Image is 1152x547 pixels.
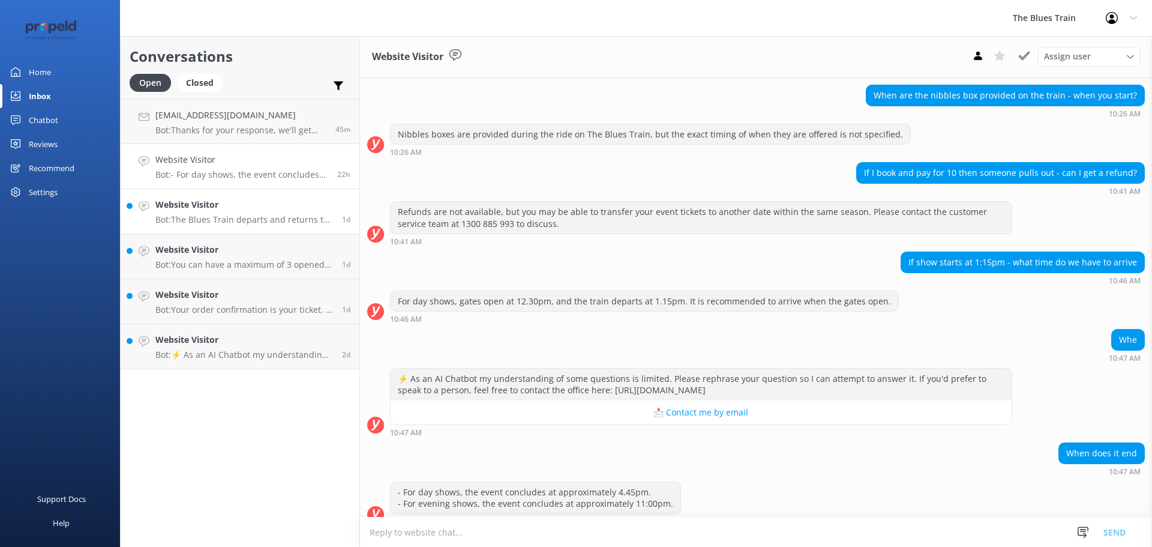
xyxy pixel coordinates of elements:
[155,153,328,166] h4: Website Visitor
[121,324,359,369] a: Website VisitorBot:⚡ As an AI Chatbot my understanding of some questions is limited. Please rephr...
[121,234,359,279] a: Website VisitorBot:You can have a maximum of 3 opened alcoholic drinks per visit to the bar, not ...
[390,148,911,156] div: Sep 01 2025 10:26am (UTC +10:00) Australia/Sydney
[342,349,350,360] span: Aug 30 2025 10:03am (UTC +10:00) Australia/Sydney
[130,74,171,92] div: Open
[391,202,1012,234] div: Refunds are not available, but you may be able to transfer your event tickets to another date wit...
[866,85,1144,106] div: When are the nibbles box provided on the train - when you start?
[901,252,1144,273] div: If show starts at 1:15pm - what time do we have to arrive
[856,187,1145,195] div: Sep 01 2025 10:41am (UTC +10:00) Australia/Sydney
[1109,188,1141,195] strong: 10:41 AM
[1058,467,1145,476] div: Sep 01 2025 10:47am (UTC +10:00) Australia/Sydney
[391,482,680,514] div: - For day shows, the event concludes at approximately 4.45pm. - For evening shows, the event conc...
[29,84,51,108] div: Inbox
[18,20,87,40] img: 12-1677471078.png
[1038,47,1140,66] div: Assign User
[155,125,326,136] p: Bot: Thanks for your response, we'll get back to you as soon as we can during opening hours.
[390,237,1012,246] div: Sep 01 2025 10:41am (UTC +10:00) Australia/Sydney
[155,109,326,122] h4: [EMAIL_ADDRESS][DOMAIN_NAME]
[1112,330,1144,350] div: Whe
[1109,110,1141,118] strong: 10:26 AM
[1109,354,1145,362] div: Sep 01 2025 10:47am (UTC +10:00) Australia/Sydney
[342,259,350,270] span: Aug 31 2025 11:45am (UTC +10:00) Australia/Sydney
[391,369,1012,400] div: ⚡ As an AI Chatbot my understanding of some questions is limited. Please rephrase your question s...
[121,189,359,234] a: Website VisitorBot:The Blues Train departs and returns to the [GEOGRAPHIC_DATA], not [GEOGRAPHIC_...
[29,132,58,156] div: Reviews
[901,276,1145,285] div: Sep 01 2025 10:46am (UTC +10:00) Australia/Sydney
[390,315,899,323] div: Sep 01 2025 10:46am (UTC +10:00) Australia/Sydney
[1109,468,1141,476] strong: 10:47 AM
[155,349,333,360] p: Bot: ⚡ As an AI Chatbot my understanding of some questions is limited. Please rephrase your quest...
[29,180,58,204] div: Settings
[155,304,333,315] p: Bot: Your order confirmation is your ticket. If you've lost or can't find your tickets, please em...
[391,400,1012,425] button: 📩 Contact me by email
[372,49,443,65] h3: Website Visitor
[390,70,661,79] div: Sep 01 2025 10:25am (UTC +10:00) Australia/Sydney
[155,214,333,225] p: Bot: The Blues Train departs and returns to the [GEOGRAPHIC_DATA], not [GEOGRAPHIC_DATA].
[130,76,177,89] a: Open
[155,169,328,180] p: Bot: - For day shows, the event concludes at approximately 4.45pm. - For evening shows, the event...
[177,76,229,89] a: Closed
[390,71,422,79] strong: 10:25 AM
[390,429,422,437] strong: 10:47 AM
[155,333,333,346] h4: Website Visitor
[390,428,1012,437] div: Sep 01 2025 10:47am (UTC +10:00) Australia/Sydney
[1044,50,1091,63] span: Assign user
[337,169,350,180] span: Sep 01 2025 10:47am (UTC +10:00) Australia/Sydney
[29,60,51,84] div: Home
[155,288,333,301] h4: Website Visitor
[342,214,350,225] span: Aug 31 2025 02:50pm (UTC +10:00) Australia/Sydney
[130,45,350,68] h2: Conversations
[390,316,422,323] strong: 10:46 AM
[391,124,910,145] div: Nibbles boxes are provided during the ride on The Blues Train, but the exact timing of when they ...
[121,99,359,144] a: [EMAIL_ADDRESS][DOMAIN_NAME]Bot:Thanks for your response, we'll get back to you as soon as we can...
[1059,443,1144,464] div: When does it end
[177,74,223,92] div: Closed
[121,144,359,189] a: Website VisitorBot:- For day shows, the event concludes at approximately 4.45pm. - For evening sh...
[866,109,1145,118] div: Sep 01 2025 10:26am (UTC +10:00) Australia/Sydney
[155,259,333,270] p: Bot: You can have a maximum of 3 opened alcoholic drinks per visit to the bar, not just for the e...
[857,163,1144,183] div: If I book and pay for 10 then someone pulls out - can I get a refund?
[155,243,333,256] h4: Website Visitor
[391,291,898,312] div: For day shows, gates open at 12.30pm, and the train departs at 1.15pm. It is recommended to arriv...
[29,156,74,180] div: Recommend
[390,149,422,156] strong: 10:26 AM
[37,487,86,511] div: Support Docs
[1109,355,1141,362] strong: 10:47 AM
[390,238,422,246] strong: 10:41 AM
[342,304,350,315] span: Aug 31 2025 10:36am (UTC +10:00) Australia/Sydney
[53,511,70,535] div: Help
[29,108,58,132] div: Chatbot
[1109,277,1141,285] strong: 10:46 AM
[121,279,359,324] a: Website VisitorBot:Your order confirmation is your ticket. If you've lost or can't find your tick...
[335,124,350,134] span: Sep 02 2025 08:50am (UTC +10:00) Australia/Sydney
[155,198,333,211] h4: Website Visitor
